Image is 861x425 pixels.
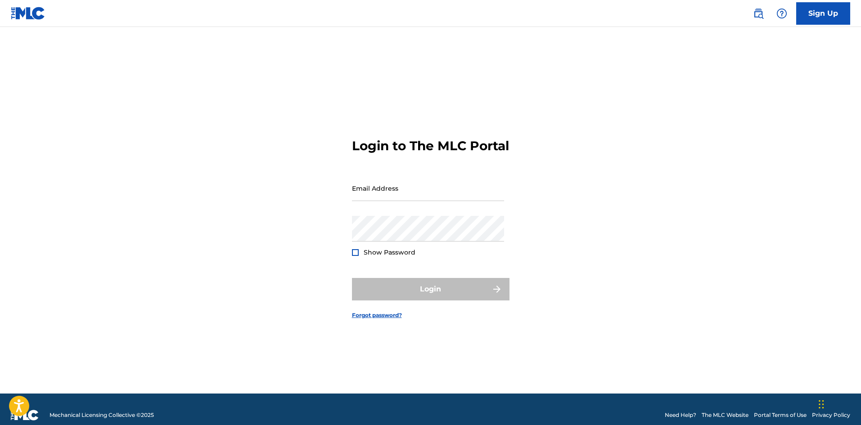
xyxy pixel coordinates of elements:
a: Public Search [749,4,767,22]
img: logo [11,410,39,421]
img: help [776,8,787,19]
a: The MLC Website [702,411,748,419]
h3: Login to The MLC Portal [352,138,509,154]
span: Show Password [364,248,415,256]
a: Need Help? [665,411,696,419]
img: MLC Logo [11,7,45,20]
a: Portal Terms of Use [754,411,807,419]
div: Widget συνομιλίας [816,382,861,425]
a: Privacy Policy [812,411,850,419]
span: Mechanical Licensing Collective © 2025 [50,411,154,419]
div: Help [773,4,791,22]
a: Forgot password? [352,311,402,319]
iframe: Chat Widget [816,382,861,425]
a: Sign Up [796,2,850,25]
div: Μεταφορά [819,391,824,418]
img: search [753,8,764,19]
